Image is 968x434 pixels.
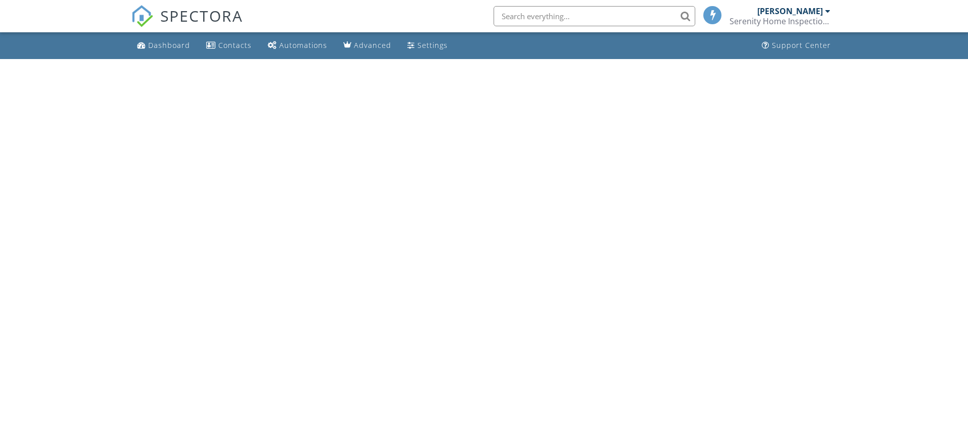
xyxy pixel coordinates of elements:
[354,40,391,50] div: Advanced
[417,40,448,50] div: Settings
[730,16,830,26] div: Serenity Home Inspections
[218,40,252,50] div: Contacts
[494,6,695,26] input: Search everything...
[131,14,243,35] a: SPECTORA
[148,40,190,50] div: Dashboard
[133,36,194,55] a: Dashboard
[757,6,823,16] div: [PERSON_NAME]
[403,36,452,55] a: Settings
[160,5,243,26] span: SPECTORA
[279,40,327,50] div: Automations
[758,36,835,55] a: Support Center
[772,40,831,50] div: Support Center
[202,36,256,55] a: Contacts
[131,5,153,27] img: The Best Home Inspection Software - Spectora
[339,36,395,55] a: Advanced
[264,36,331,55] a: Automations (Basic)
